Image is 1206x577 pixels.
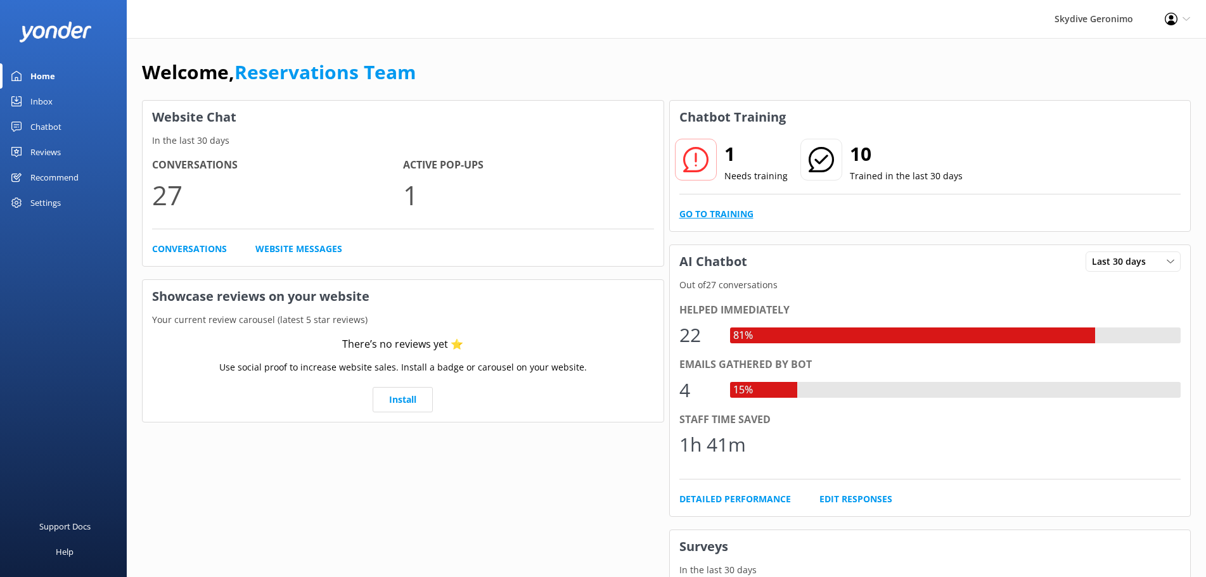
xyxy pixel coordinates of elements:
h2: 10 [850,139,963,169]
a: Detailed Performance [679,492,791,506]
h3: Surveys [670,530,1191,563]
div: Chatbot [30,114,61,139]
h3: Chatbot Training [670,101,795,134]
div: Recommend [30,165,79,190]
a: Conversations [152,242,227,256]
div: 81% [730,327,756,344]
h2: 1 [724,139,788,169]
div: Home [30,63,55,89]
h3: AI Chatbot [670,245,757,278]
p: Use social proof to increase website sales. Install a badge or carousel on your website. [219,360,587,374]
h4: Active Pop-ups [403,157,654,174]
p: Needs training [724,169,788,183]
h3: Website Chat [143,101,664,134]
div: Support Docs [39,514,91,539]
div: 22 [679,320,717,350]
div: Inbox [30,89,53,114]
span: Last 30 days [1092,255,1153,269]
a: Reservations Team [234,59,416,85]
p: Trained in the last 30 days [850,169,963,183]
div: Emails gathered by bot [679,357,1181,373]
a: Install [373,387,433,412]
div: Staff time saved [679,412,1181,428]
h1: Welcome, [142,57,416,87]
h4: Conversations [152,157,403,174]
img: yonder-white-logo.png [19,22,92,42]
p: 1 [403,174,654,216]
p: In the last 30 days [143,134,664,148]
div: 4 [679,375,717,405]
div: 15% [730,382,756,398]
h3: Showcase reviews on your website [143,280,664,313]
p: Your current review carousel (latest 5 star reviews) [143,313,664,327]
p: 27 [152,174,403,216]
div: Help [56,539,74,564]
a: Go to Training [679,207,754,221]
div: Reviews [30,139,61,165]
div: Settings [30,190,61,215]
p: In the last 30 days [670,563,1191,577]
p: Out of 27 conversations [670,278,1191,292]
a: Website Messages [255,242,342,256]
div: Helped immediately [679,302,1181,319]
a: Edit Responses [819,492,892,506]
div: 1h 41m [679,429,746,460]
div: There’s no reviews yet ⭐ [342,336,463,353]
